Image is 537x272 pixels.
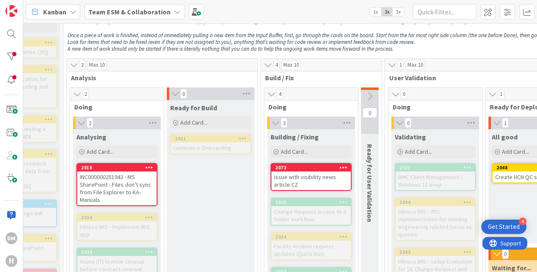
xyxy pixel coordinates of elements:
[68,38,415,46] em: Look for items that need to be fixed (even if they are not assigned to you), anything that’s wait...
[170,134,251,154] a: 2021Luminance Onboarding
[492,264,531,272] span: Waiting for...
[268,103,347,111] span: Doing
[407,63,423,67] div: Max 10
[171,135,250,142] div: 2021
[171,135,250,153] div: 2021Luminance Onboarding
[275,165,351,171] div: 2073
[43,7,66,17] span: Kanban
[271,199,351,206] div: 2035
[175,136,250,141] div: 2021
[18,1,38,11] span: Support
[396,248,475,256] div: 2043
[275,199,351,205] div: 2035
[413,4,476,19] input: Quick Filter...
[488,223,520,231] div: Get Started
[363,108,377,118] span: 0
[77,248,157,256] div: 2023
[393,8,404,16] span: 3x
[271,241,351,259] div: Facility Archive request updates (Quick Win)
[81,215,157,220] div: 2024
[271,163,352,191] a: 2073Issue with visibility news article CZ
[399,165,475,171] div: 2031
[271,233,351,259] div: 2034Facility Archive request updates (Quick Win)
[395,163,476,191] a: 2031BMC Client Management / Windows 11 prep
[277,89,283,99] span: 4
[87,118,93,128] span: 2
[77,214,157,240] div: 2024Inbisco IMS - Implement IRIS app
[180,89,187,99] span: 0
[381,8,393,16] span: 2x
[271,199,351,225] div: 2035Change Request access to a folder workflow
[81,165,157,171] div: 2018
[405,118,412,128] span: 0
[502,118,509,128] span: 1
[71,73,247,82] span: Analysis
[82,89,89,99] span: 2
[79,60,86,70] span: 2
[395,133,426,141] span: Validating
[170,103,217,112] span: Ready for Build
[492,133,518,141] span: All good
[77,171,157,205] div: INC000000251943 - MS SharePoint - Files don't sync from File Explorer to KA-Manuals
[89,63,105,67] div: Max 10
[88,8,171,16] b: Team ESM & Collaboration
[405,148,432,155] span: Add Card...
[481,220,526,234] div: Open Get Started checklist, remaining modules: 4
[397,60,404,70] span: 1
[281,148,308,155] span: Add Card...
[76,133,106,141] span: Analysing
[396,164,475,171] div: 2031
[283,63,299,67] div: Max 10
[271,164,351,190] div: 2073Issue with visibility news article CZ
[366,144,374,222] span: Ready for User Validation
[271,198,352,226] a: 2035Change Request access to a folder workflow
[396,199,475,206] div: 2044
[271,133,319,141] span: Building / Fixing
[396,206,475,240] div: Inbisco IMS - IRIS implementation for welding engineering related Services queries
[273,60,280,70] span: 4
[77,164,157,171] div: 2018
[399,249,475,255] div: 2043
[271,232,352,260] a: 2034Facility Archive request updates (Quick Win)
[87,148,114,155] span: Add Card...
[77,164,157,205] div: 2018INC000000251943 - MS SharePoint - Files don't sync from File Explorer to KA-Manuals
[271,206,351,225] div: Change Request access to a folder workflow
[396,164,475,190] div: 2031BMC Client Management / Windows 11 prep
[396,199,475,240] div: 2044Inbisco IMS - IRIS implementation for welding engineering related Services queries
[271,171,351,190] div: Issue with visibility news article CZ
[171,142,250,153] div: Luminance Onboarding
[502,148,529,155] span: Add Card...
[271,233,351,241] div: 2034
[396,171,475,190] div: BMC Client Management / Windows 11 prep
[498,89,504,99] span: 1
[265,73,371,82] span: Build / Fix
[68,45,393,52] em: A new item of work should only be started if there is literally nothing that you can do to help t...
[502,249,509,259] span: 0
[519,218,526,225] div: 4
[180,119,207,126] span: Add Card...
[399,199,475,205] div: 2044
[5,232,17,244] div: DM
[370,8,381,16] span: 1x
[77,221,157,240] div: Inbisco IMS - Implement IRIS app
[393,103,472,111] span: Doing
[76,213,157,241] a: 2024Inbisco IMS - Implement IRIS app
[5,255,17,267] div: H
[401,89,407,99] span: 0
[81,249,157,255] div: 2023
[74,103,153,111] span: Doing
[271,164,351,171] div: 2073
[77,214,157,221] div: 2024
[275,234,351,240] div: 2034
[395,198,476,241] a: 2044Inbisco IMS - IRIS implementation for welding engineering related Services queries
[281,118,287,128] span: 3
[5,5,17,17] img: Visit kanbanzone.com
[76,163,157,206] a: 2018INC000000251943 - MS SharePoint - Files don't sync from File Explorer to KA-Manuals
